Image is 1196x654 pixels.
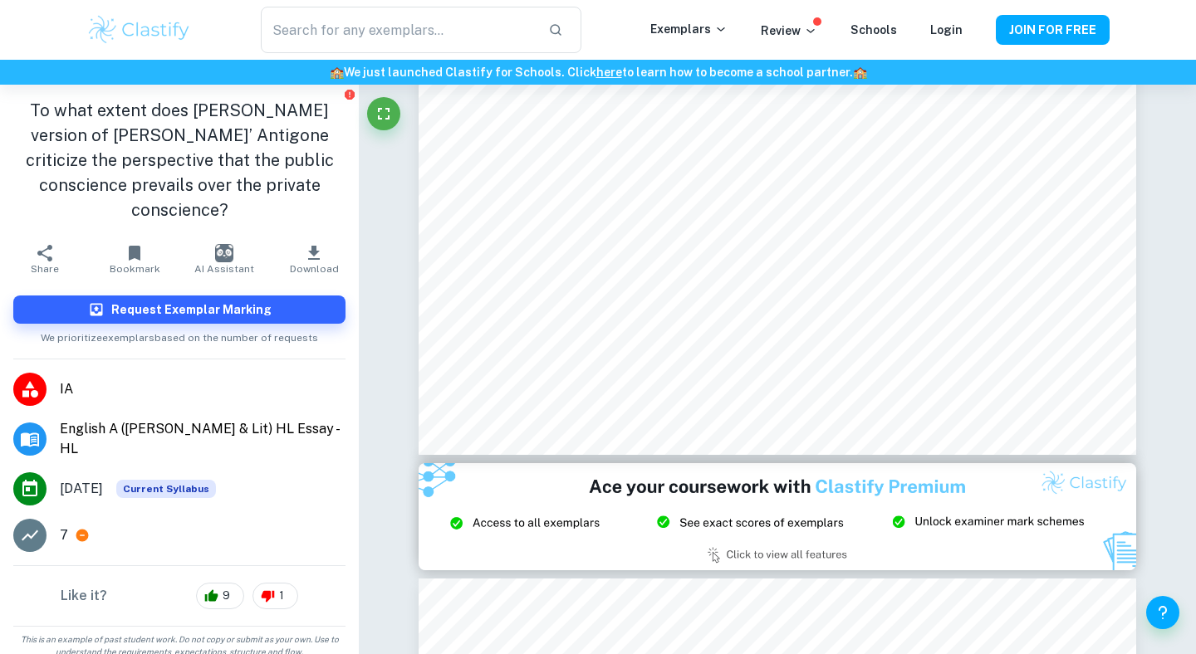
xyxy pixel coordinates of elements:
p: Review [761,22,817,40]
span: Current Syllabus [116,480,216,498]
div: 1 [252,583,298,609]
span: 1 [270,588,293,604]
span: We prioritize exemplars based on the number of requests [41,324,318,345]
a: here [596,66,622,79]
img: Ad [419,463,1136,571]
a: Login [930,23,963,37]
h1: To what extent does [PERSON_NAME] version of [PERSON_NAME]’ Antigone criticize the perspective th... [13,98,346,222]
button: Download [269,236,359,282]
h6: We just launched Clastify for Schools. Click to learn how to become a school partner. [3,63,1193,81]
div: This exemplar is based on the current syllabus. Feel free to refer to it for inspiration/ideas wh... [116,480,216,498]
span: AI Assistant [194,263,254,275]
span: 🏫 [330,66,344,79]
span: 🏫 [853,66,867,79]
div: 9 [196,583,244,609]
span: English A ([PERSON_NAME] & Lit) HL Essay - HL [60,419,346,459]
h6: Request Exemplar Marking [111,300,272,319]
button: Help and Feedback [1146,596,1179,629]
button: Bookmark [90,236,179,282]
img: AI Assistant [215,244,233,262]
span: 9 [213,588,239,604]
span: [DATE] [60,479,103,499]
p: Exemplars [650,20,728,38]
h6: Like it? [61,586,107,606]
button: Report issue [343,88,355,100]
span: IA [60,379,346,399]
img: Clastify logo [86,13,192,46]
span: Download [290,263,339,275]
button: Request Exemplar Marking [13,295,346,324]
span: Bookmark [110,263,160,275]
a: Schools [850,23,897,37]
input: Search for any exemplars... [261,7,535,53]
p: 7 [60,525,68,545]
span: Share [31,263,59,275]
button: Fullscreen [367,97,400,130]
button: JOIN FOR FREE [996,15,1110,45]
button: AI Assistant [179,236,269,282]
